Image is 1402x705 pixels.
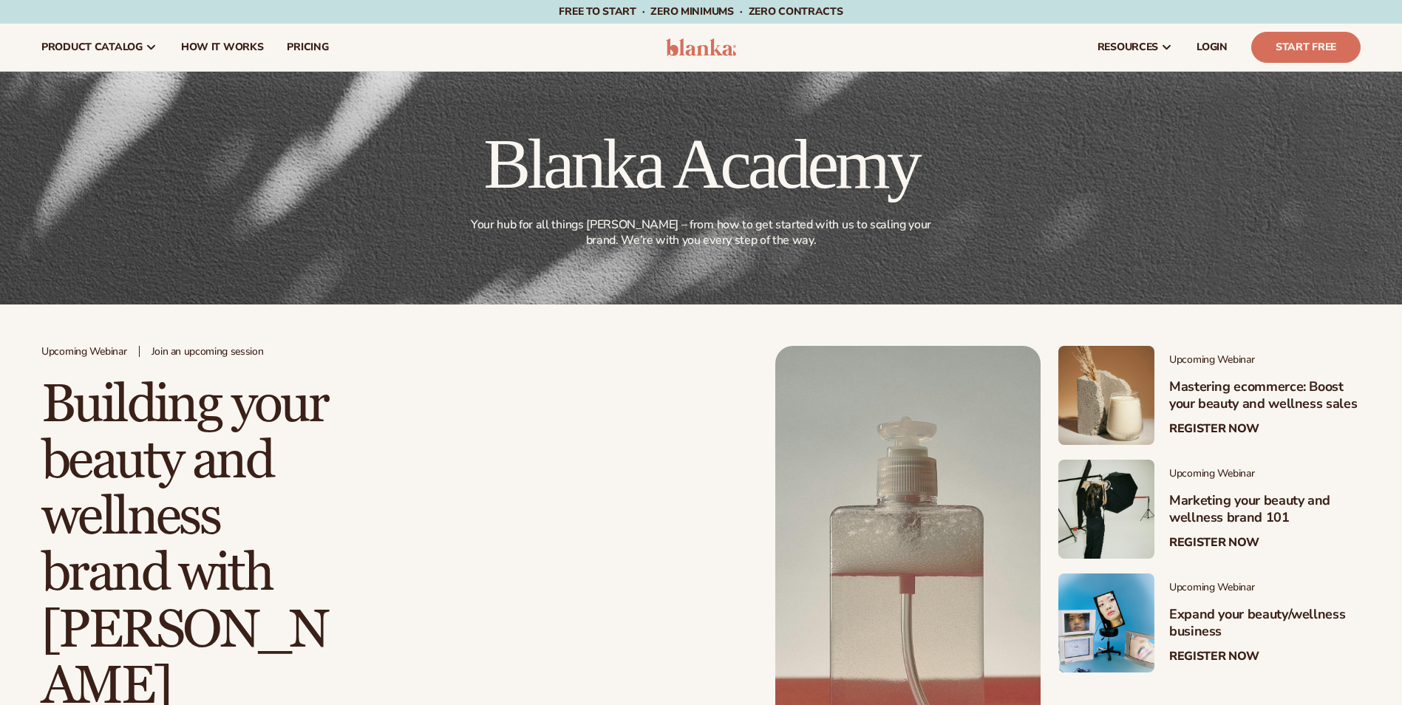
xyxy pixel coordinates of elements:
[1169,422,1259,436] a: Register Now
[1169,650,1259,664] a: Register Now
[1169,582,1361,594] span: Upcoming Webinar
[1098,41,1158,53] span: resources
[1197,41,1228,53] span: LOGIN
[41,346,127,358] span: Upcoming Webinar
[287,41,328,53] span: pricing
[152,346,264,358] span: Join an upcoming session
[559,4,843,18] span: Free to start · ZERO minimums · ZERO contracts
[1169,468,1361,480] span: Upcoming Webinar
[1169,536,1259,550] a: Register Now
[463,129,940,200] h1: Blanka Academy
[1086,24,1185,71] a: resources
[1185,24,1239,71] a: LOGIN
[30,24,169,71] a: product catalog
[1169,606,1361,641] h3: Expand your beauty/wellness business
[666,38,736,56] img: logo
[169,24,276,71] a: How It Works
[1169,492,1361,527] h3: Marketing your beauty and wellness brand 101
[275,24,340,71] a: pricing
[1169,378,1361,413] h3: Mastering ecommerce: Boost your beauty and wellness sales
[181,41,264,53] span: How It Works
[1251,32,1361,63] a: Start Free
[1169,354,1361,367] span: Upcoming Webinar
[466,217,937,248] p: Your hub for all things [PERSON_NAME] – from how to get started with us to scaling your brand. We...
[41,41,143,53] span: product catalog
